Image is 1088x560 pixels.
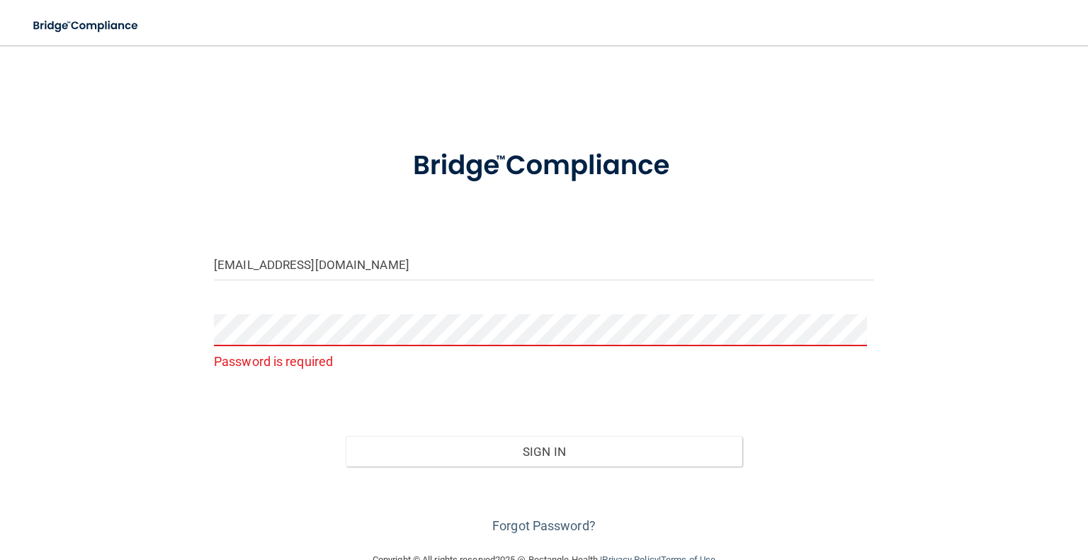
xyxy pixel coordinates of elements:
[214,248,874,280] input: Email
[492,518,596,533] a: Forgot Password?
[346,436,742,467] button: Sign In
[385,130,704,202] img: bridge_compliance_login_screen.278c3ca4.svg
[21,11,152,40] img: bridge_compliance_login_screen.278c3ca4.svg
[214,350,874,373] p: Password is required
